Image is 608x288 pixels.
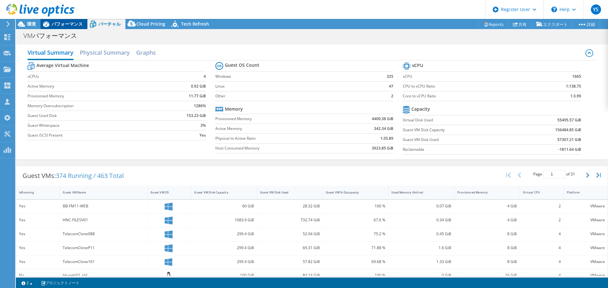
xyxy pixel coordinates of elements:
[567,272,605,279] div: VMware
[457,272,517,279] div: 16 GiB
[63,203,144,210] div: BB-FM11-WEB
[215,145,338,151] label: Host Consumed Memory
[403,73,529,80] label: vCPU
[199,132,206,138] b: Yes
[326,217,386,224] div: 67.6 %
[36,279,84,287] a: プロジェクトノート
[63,190,137,194] div: Guest VM Name
[28,73,163,80] label: vCPUs
[194,103,206,109] b: 1286%
[326,190,378,194] div: Guest VM % Occupancy
[194,230,254,237] div: 299.4 GiB
[372,116,393,122] b: 4400.38 GiB
[28,132,163,138] label: Guest iSCSI Present
[523,244,560,251] div: 4
[225,106,243,112] b: Memory
[389,83,393,89] b: 47
[567,203,605,210] div: VMware
[260,258,320,265] div: 57.82 GiB
[457,230,517,237] div: 8 GiB
[260,244,320,251] div: 69.31 GiB
[194,217,254,224] div: 1083.9 GiB
[523,230,560,237] div: 4
[558,146,581,153] b: -1811.64 GiB
[150,190,180,194] div: Guest VM OS
[63,244,144,251] div: TelecomCloneP11
[36,62,89,69] b: Average Virtual Machine
[478,19,509,29] a: Reports
[391,230,451,237] div: 0.45 GiB
[181,21,209,27] span: Tech Refresh
[391,203,451,210] div: 0.07 GiB
[63,258,144,265] div: TelecomClone161
[215,126,338,132] label: Active Memory
[260,217,320,224] div: 732.74 GiB
[28,83,163,89] label: Active Memory
[215,93,370,99] label: Other
[457,258,517,265] div: 8 GiB
[387,73,393,80] b: 325
[523,217,560,224] div: 2
[403,146,516,153] label: Reclaimable
[372,145,393,151] b: 3923.85 GiB
[567,258,605,265] div: VMware
[260,203,320,210] div: 28.32 GiB
[380,135,393,142] b: 1:35.89
[27,21,36,27] span: 環境
[98,21,121,27] span: バーチャル
[412,62,423,69] b: vCPU
[17,279,37,287] a: 2
[391,272,451,279] div: 0 GiB
[19,190,49,194] div: IsRunning
[56,171,124,180] span: 374 Running / 463 Total
[136,21,165,27] span: Cloud Pricing
[215,135,338,142] label: Physical to Active Ratio
[136,46,156,59] h2: Graphs
[531,19,573,29] a: エクスポート
[403,127,516,133] label: Guest VM Disk Capacity
[326,258,386,265] div: 69.68 %
[28,46,73,60] h2: Virtual Summary
[28,93,163,99] label: Provisioned Memory
[457,203,517,210] div: 4 GiB
[215,116,338,122] label: Provisioned Memory
[391,244,451,251] div: 1.6 GiB
[191,83,206,89] b: 0.92 GiB
[194,258,254,265] div: 299.4 GiB
[19,258,57,265] div: Yes
[403,137,516,143] label: Guest VM Disk Used
[573,19,600,29] a: 詳細
[508,19,532,29] a: 共有
[326,244,386,251] div: 71.88 %
[260,272,320,279] div: 84.14 GiB
[403,117,516,123] label: Virtual Disk Used
[260,190,312,194] div: Guest VM Disk Used
[457,190,510,194] div: Provisioned Memory
[523,258,560,265] div: 4
[204,73,206,80] b: 4
[52,21,83,27] span: パフォーマンス
[571,171,575,177] span: 31
[391,258,451,265] div: 1.33 GiB
[194,203,254,210] div: 60 GiB
[215,83,370,89] label: Linux
[19,272,57,279] div: No
[411,106,430,112] b: Capacity
[28,113,163,119] label: Guest Used Disk
[21,32,87,39] h1: VMパフォーマンス
[533,170,575,178] span: Page of
[591,4,601,15] span: YS
[260,230,320,237] div: 52.94 GiB
[457,217,517,224] div: 4 GiB
[63,217,144,224] div: HNC-FILESV01
[523,272,560,279] div: 4
[326,272,386,279] div: 100 %
[567,217,605,224] div: VMware
[374,126,393,132] b: 342.34 GiB
[19,244,57,251] div: Yes
[567,244,605,251] div: VMware
[566,83,581,89] b: 1:138.75
[28,103,163,109] label: Memory Oversubscription
[80,46,130,59] h2: Physical Summary
[543,170,565,178] input: jump to page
